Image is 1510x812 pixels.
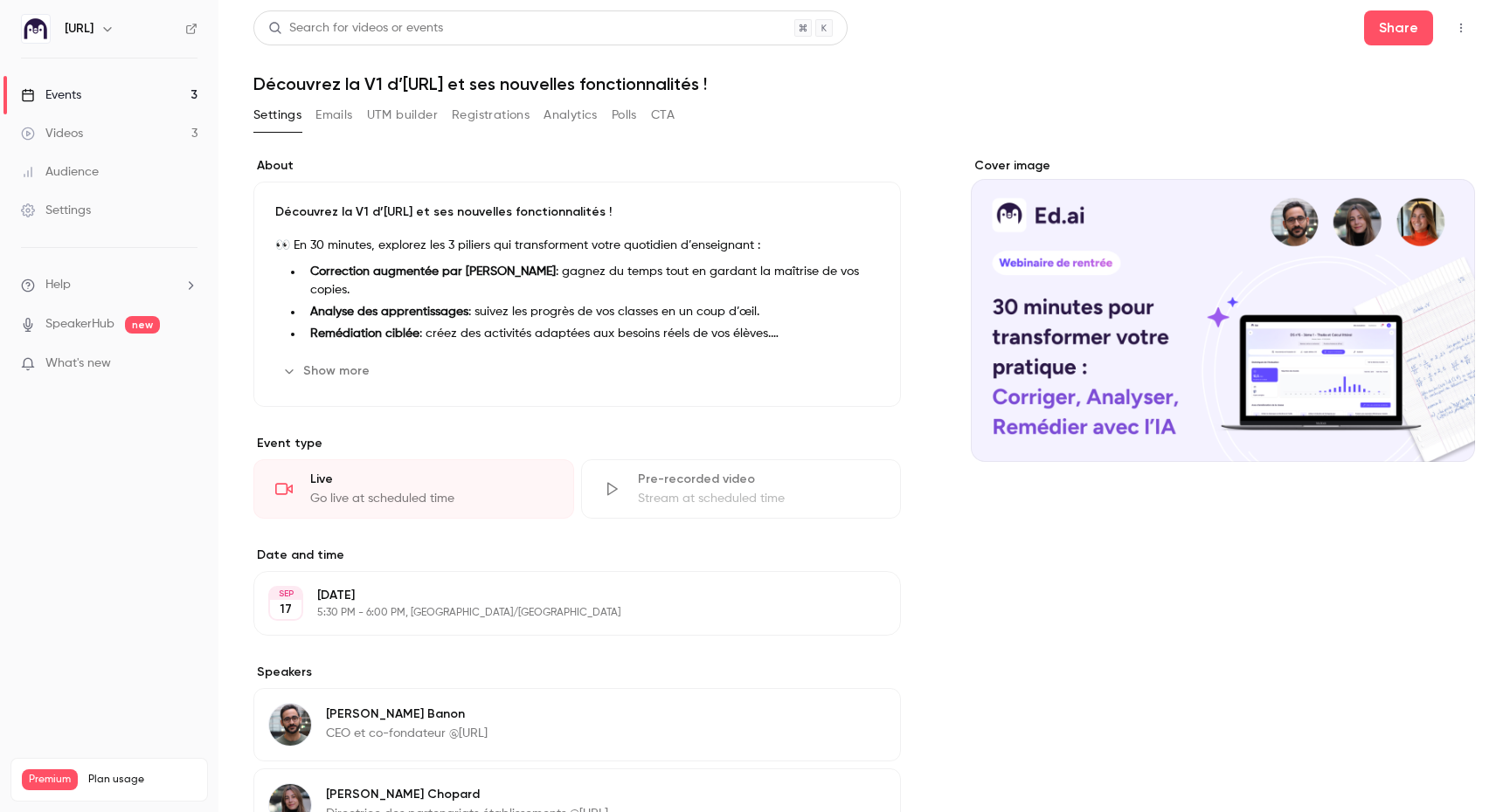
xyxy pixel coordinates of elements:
span: What's new [45,354,111,373]
strong: Analyse des apprentissages [310,306,468,318]
p: [DATE] [317,587,808,604]
div: Pre-recorded videoStream at scheduled time [581,459,902,519]
a: SpeakerHub [45,315,114,334]
div: LiveGo live at scheduled time [253,459,574,519]
div: Audience [21,163,99,181]
div: Stream at scheduled time [638,490,880,507]
li: help-dropdown-opener [21,276,197,294]
p: 👀 En 30 minutes, explorez les 3 piliers qui transforment votre quotidien d’enseignant : [275,235,879,256]
p: Découvrez la V1 d’[URL] et ses nouvelles fonctionnalités ! [275,203,879,221]
li: : créez des activités adaptées aux besoins réels de vos élèves. [303,325,879,343]
div: SEP [270,588,301,600]
div: Videos [21,125,83,142]
div: Search for videos or events [268,19,443,38]
p: 17 [280,601,292,618]
span: new [125,316,160,334]
section: Cover image [971,157,1475,462]
iframe: Noticeable Trigger [177,356,197,372]
button: Analytics [544,101,598,129]
p: CEO et co-fondateur @[URL] [326,725,488,742]
button: Settings [253,101,301,129]
div: Settings [21,202,91,219]
img: Jonathan Banon [269,704,311,746]
button: Share [1364,10,1433,45]
div: Events [21,86,81,104]
span: Plan usage [88,773,197,787]
label: About [253,157,901,175]
button: Polls [612,101,637,129]
p: [PERSON_NAME] Banon [326,705,488,723]
button: Emails [315,101,352,129]
h6: [URL] [65,20,94,38]
p: [PERSON_NAME] Chopard [326,786,608,803]
button: Show more [275,357,380,385]
li: : gagnez du temps tout en gardant la maîtrise de vos copies. [303,263,879,299]
h1: Découvrez la V1 d’[URL] et ses nouvelles fonctionnalités ! [253,73,1475,94]
label: Cover image [971,157,1475,175]
label: Date and time [253,547,901,564]
li: : suivez les progrès de vos classes en un coup d’œil. [303,303,879,321]
strong: Correction augmentée par [PERSON_NAME] [310,265,556,278]
label: Speakers [253,664,901,681]
div: Pre-recorded video [638,471,880,488]
div: Jonathan Banon[PERSON_NAME] BanonCEO et co-fondateur @[URL] [253,688,901,761]
button: UTM builder [367,101,438,129]
p: Event type [253,435,901,452]
button: Registrations [452,101,530,129]
p: 5:30 PM - 6:00 PM, [GEOGRAPHIC_DATA]/[GEOGRAPHIC_DATA] [317,606,808,620]
button: CTA [651,101,675,129]
div: Go live at scheduled time [310,490,552,507]
div: Live [310,471,552,488]
span: Help [45,276,71,294]
strong: Remédiation ciblée [310,327,419,340]
img: Ed.ai [22,15,50,43]
span: Premium [22,769,78,790]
